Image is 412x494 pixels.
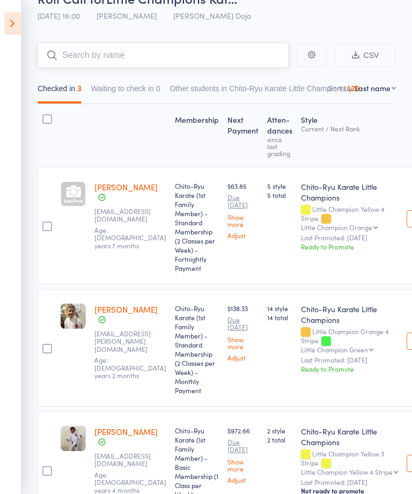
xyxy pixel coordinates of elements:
[227,213,259,227] a: Show more
[301,356,398,364] small: Last Promoted: [DATE]
[156,84,160,93] div: 0
[301,224,372,231] div: Little Champion Orange
[267,190,292,200] span: 5 total
[38,79,82,104] button: Checked in3
[267,435,292,444] span: 2 total
[301,328,398,353] div: Little Champion Orange 4 Stripe
[227,336,259,350] a: Show more
[301,364,398,373] div: Ready to Promote
[301,304,398,325] div: Chito-Ryu Karate Little Champions
[301,205,398,231] div: Little Champion Yellow 4 Stripe
[227,438,259,454] small: Due [DATE]
[227,316,259,331] small: Due [DATE]
[297,109,402,162] div: Style
[94,330,164,353] small: S-ashcroft@hotmail.com
[61,426,86,451] img: image1739139378.png
[301,426,398,447] div: Chito-Ryu Karate Little Champions
[94,304,158,315] a: [PERSON_NAME]
[175,304,219,395] div: Chito-Ryu Karate (1st Family Member) - Standard Membership (2 Classes per Week) - Monthly Payment
[355,83,391,93] div: Last name
[94,452,164,468] small: mizsao1165@gmail.com
[170,79,359,104] button: Other students in Chito-Ryu Karate Little Champions129
[263,109,297,162] div: Atten­dances
[335,44,396,67] button: CSV
[38,43,289,68] input: Search by name
[94,426,158,437] a: [PERSON_NAME]
[94,355,166,380] span: Age: [DEMOGRAPHIC_DATA] years 2 months
[267,181,292,190] span: 5 style
[227,426,259,483] div: $972.66
[301,478,398,486] small: Last Promoted: [DATE]
[301,181,398,203] div: Chito-Ryu Karate Little Champions
[267,304,292,313] span: 14 style
[328,83,352,93] label: Sort by
[267,136,292,157] div: since last grading
[301,450,398,475] div: Little Champion Yellow 3 Stripe
[175,181,219,272] div: Chito-Ryu Karate (1st Family Member) - Standard Membership (2 Classes per Week) - Fortnightly Pay...
[94,181,158,193] a: [PERSON_NAME]
[223,109,263,162] div: Next Payment
[94,225,166,250] span: Age: [DEMOGRAPHIC_DATA] years 7 months
[227,194,259,209] small: Due [DATE]
[173,10,251,21] span: [PERSON_NAME] Dojo
[227,304,259,361] div: $138.33
[94,208,164,223] small: Alleynkidstlc@gmail.com
[301,346,368,353] div: Little Champion Green
[38,10,80,21] span: [DATE] 16:00
[301,234,398,241] small: Last Promoted: [DATE]
[227,476,259,483] a: Adjust
[171,109,223,162] div: Membership
[61,304,86,329] img: image1719817358.png
[267,313,292,322] span: 14 total
[91,79,160,104] button: Waiting to check in0
[97,10,157,21] span: [PERSON_NAME]
[77,84,82,93] div: 3
[301,242,398,251] div: Ready to Promote
[227,458,259,472] a: Show more
[267,426,292,435] span: 2 style
[227,354,259,361] a: Adjust
[227,232,259,239] a: Adjust
[301,125,398,132] div: Current / Next Rank
[301,468,393,475] div: Little Champion Yellow 4 Stripe
[227,181,259,239] div: $63.85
